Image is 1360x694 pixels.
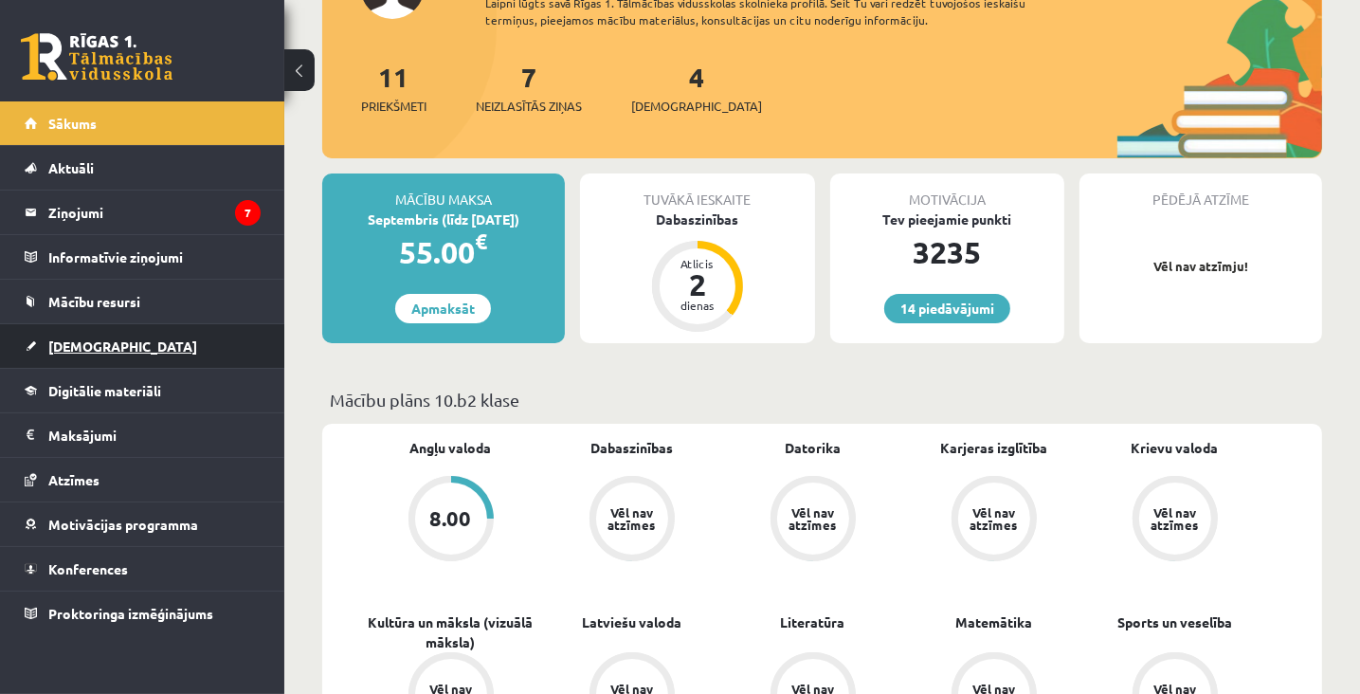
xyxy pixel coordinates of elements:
[785,438,841,458] a: Datorika
[48,413,261,457] legend: Maksājumi
[360,476,541,565] a: 8.00
[361,60,426,116] a: 11Priekšmeti
[322,173,565,210] div: Mācību maksa
[787,506,840,531] div: Vēl nav atzīmes
[48,293,140,310] span: Mācību resursi
[830,229,1065,275] div: 3235
[48,471,100,488] span: Atzīmes
[25,324,261,368] a: [DEMOGRAPHIC_DATA]
[1084,476,1265,565] a: Vēl nav atzīmes
[48,605,213,622] span: Proktoringa izmēģinājums
[430,508,472,529] div: 8.00
[25,458,261,502] a: Atzīmes
[322,229,565,275] div: 55.00
[475,228,487,255] span: €
[669,269,726,300] div: 2
[235,200,261,226] i: 7
[476,97,582,116] span: Neizlasītās ziņas
[48,115,97,132] span: Sākums
[25,146,261,190] a: Aktuāli
[395,294,491,323] a: Apmaksāt
[25,280,261,323] a: Mācību resursi
[330,387,1315,412] p: Mācību plāns 10.b2 klase
[631,60,762,116] a: 4[DEMOGRAPHIC_DATA]
[955,612,1032,632] a: Matemātika
[580,210,815,229] div: Dabaszinības
[669,258,726,269] div: Atlicis
[903,476,1084,565] a: Vēl nav atzīmes
[21,33,172,81] a: Rīgas 1. Tālmācības vidusskola
[1117,612,1232,632] a: Sports un veselība
[361,97,426,116] span: Priekšmeti
[590,438,673,458] a: Dabaszinības
[1089,257,1313,276] p: Vēl nav atzīmju!
[781,612,845,632] a: Literatūra
[940,438,1047,458] a: Karjeras izglītība
[25,235,261,279] a: Informatīvie ziņojumi
[25,502,261,546] a: Motivācijas programma
[25,369,261,412] a: Digitālie materiāli
[830,173,1065,210] div: Motivācija
[48,560,128,577] span: Konferences
[1149,506,1202,531] div: Vēl nav atzīmes
[830,210,1065,229] div: Tev pieejamie punkti
[25,592,261,635] a: Proktoringa izmēģinājums
[580,210,815,335] a: Dabaszinības Atlicis 2 dienas
[48,159,94,176] span: Aktuāli
[968,506,1021,531] div: Vēl nav atzīmes
[1132,438,1219,458] a: Krievu valoda
[631,97,762,116] span: [DEMOGRAPHIC_DATA]
[48,338,197,355] span: [DEMOGRAPHIC_DATA]
[25,191,261,234] a: Ziņojumi7
[360,612,541,652] a: Kultūra un māksla (vizuālā māksla)
[48,382,161,399] span: Digitālie materiāli
[48,235,261,279] legend: Informatīvie ziņojumi
[722,476,903,565] a: Vēl nav atzīmes
[1079,173,1322,210] div: Pēdējā atzīme
[884,294,1010,323] a: 14 piedāvājumi
[606,506,659,531] div: Vēl nav atzīmes
[322,210,565,229] div: Septembris (līdz [DATE])
[669,300,726,311] div: dienas
[410,438,492,458] a: Angļu valoda
[48,191,261,234] legend: Ziņojumi
[582,612,681,632] a: Latviešu valoda
[541,476,722,565] a: Vēl nav atzīmes
[25,547,261,591] a: Konferences
[476,60,582,116] a: 7Neizlasītās ziņas
[48,516,198,533] span: Motivācijas programma
[25,101,261,145] a: Sākums
[25,413,261,457] a: Maksājumi
[580,173,815,210] div: Tuvākā ieskaite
